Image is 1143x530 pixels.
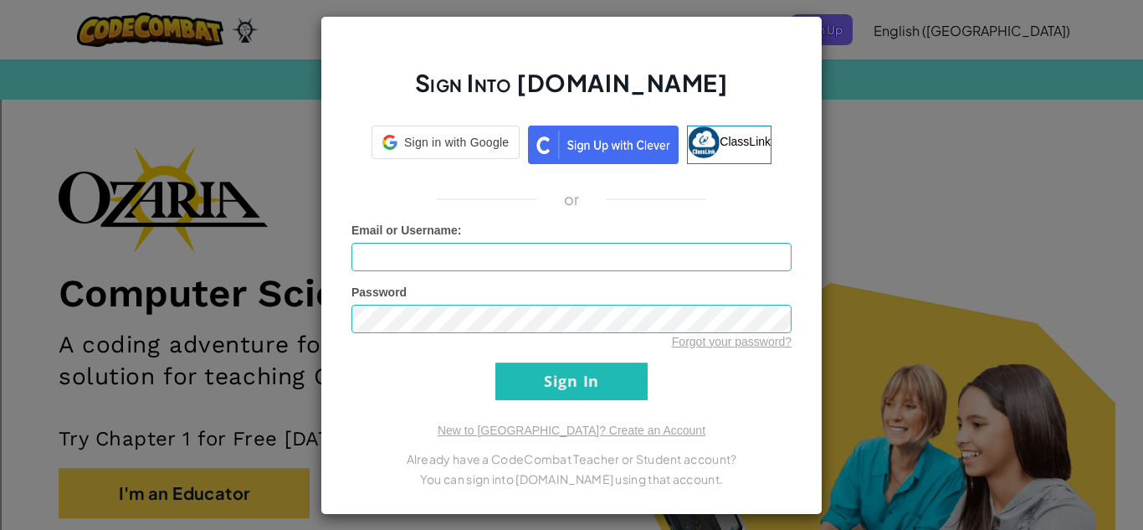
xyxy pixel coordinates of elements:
input: Sign In [495,363,648,400]
p: or [564,189,580,209]
div: Move To ... [7,112,1136,127]
span: Email or Username [351,224,458,237]
span: Password [351,286,407,299]
a: Sign in with Google [372,126,520,164]
h2: Sign Into [DOMAIN_NAME] [351,67,792,116]
span: Sign in with Google [404,134,509,151]
p: Already have a CodeCombat Teacher or Student account? [351,449,792,469]
a: New to [GEOGRAPHIC_DATA]? Create an Account [438,424,705,437]
div: Sort New > Old [7,22,1136,37]
label: : [351,222,462,239]
img: clever_sso_button@2x.png [528,126,679,164]
div: Sign in with Google [372,126,520,159]
p: You can sign into [DOMAIN_NAME] using that account. [351,469,792,489]
div: Move To ... [7,37,1136,52]
a: Forgot your password? [672,335,792,348]
img: classlink-logo-small.png [688,126,720,158]
div: Delete [7,52,1136,67]
span: ClassLink [720,134,771,147]
div: Sort A > Z [7,7,1136,22]
div: Sign out [7,82,1136,97]
div: Options [7,67,1136,82]
div: Rename [7,97,1136,112]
